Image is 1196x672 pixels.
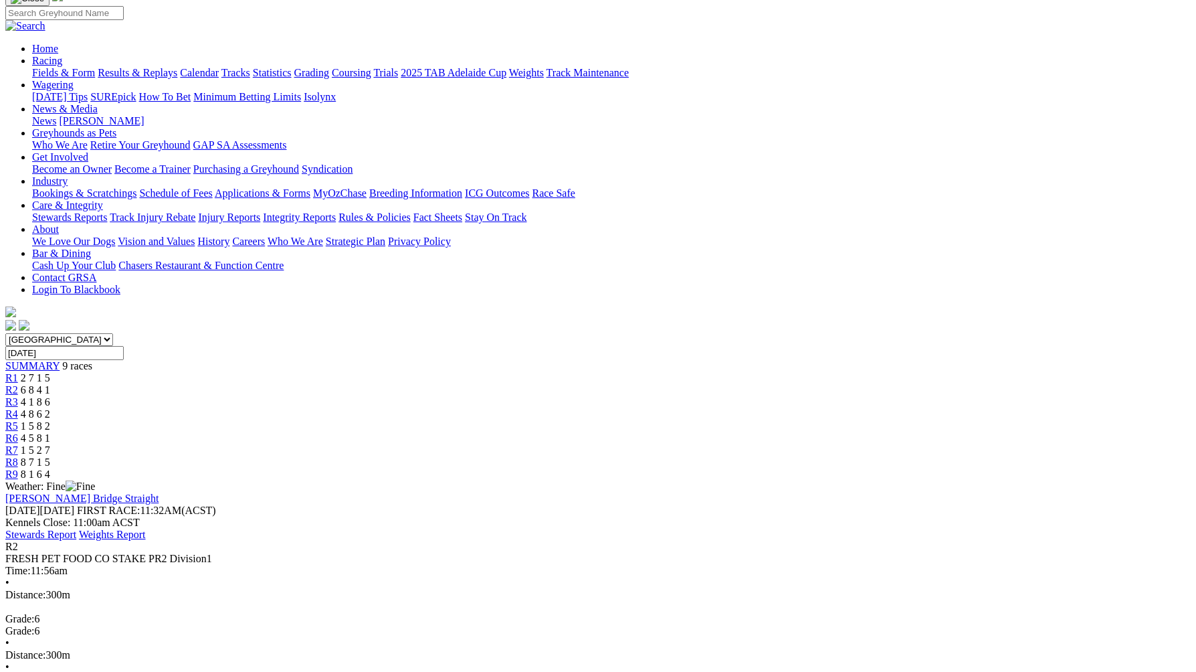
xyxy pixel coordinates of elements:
span: [DATE] [5,505,74,516]
div: Industry [32,187,1191,199]
a: Get Involved [32,151,88,163]
a: Bar & Dining [32,248,91,259]
a: 2025 TAB Adelaide Cup [401,67,506,78]
a: Fields & Form [32,67,95,78]
a: Injury Reports [198,212,260,223]
a: Trials [373,67,398,78]
a: Strategic Plan [326,236,385,247]
a: R8 [5,456,18,468]
img: Fine [66,481,95,493]
a: Cash Up Your Club [32,260,116,271]
a: Stewards Report [5,529,76,540]
a: Greyhounds as Pets [32,127,116,139]
a: Contact GRSA [32,272,96,283]
span: Distance: [5,589,45,600]
img: Search [5,20,45,32]
div: About [32,236,1191,248]
a: MyOzChase [313,187,367,199]
a: News [32,115,56,127]
a: Statistics [253,67,292,78]
a: Login To Blackbook [32,284,120,295]
a: Fact Sheets [413,212,462,223]
a: Privacy Policy [388,236,451,247]
a: R4 [5,408,18,420]
span: Weather: Fine [5,481,95,492]
div: 6 [5,613,1191,625]
a: Integrity Reports [263,212,336,223]
a: Applications & Forms [215,187,310,199]
a: [PERSON_NAME] [59,115,144,127]
span: 2 7 1 5 [21,372,50,384]
div: 6 [5,625,1191,637]
a: Careers [232,236,265,247]
a: How To Bet [139,91,191,102]
span: 4 8 6 2 [21,408,50,420]
a: SUMMARY [5,360,60,371]
a: Calendar [180,67,219,78]
span: R5 [5,420,18,432]
a: Schedule of Fees [139,187,212,199]
a: Care & Integrity [32,199,103,211]
span: 11:32AM(ACST) [77,505,216,516]
span: 8 1 6 4 [21,469,50,480]
a: We Love Our Dogs [32,236,115,247]
a: Chasers Restaurant & Function Centre [118,260,284,271]
span: Time: [5,565,31,576]
a: Who We Are [268,236,323,247]
a: Breeding Information [369,187,462,199]
a: Track Maintenance [546,67,629,78]
a: R3 [5,396,18,408]
span: • [5,577,9,588]
a: About [32,224,59,235]
a: R1 [5,372,18,384]
div: Kennels Close: 11:00am ACST [5,517,1191,529]
span: • [5,637,9,649]
a: SUREpick [90,91,136,102]
input: Search [5,6,124,20]
a: Retire Your Greyhound [90,139,191,151]
a: Weights Report [79,529,146,540]
a: History [197,236,229,247]
a: Bookings & Scratchings [32,187,136,199]
a: Minimum Betting Limits [193,91,301,102]
span: 8 7 1 5 [21,456,50,468]
a: Become an Owner [32,163,112,175]
div: 11:56am [5,565,1191,577]
a: Coursing [332,67,371,78]
a: News & Media [32,103,98,114]
a: Vision and Values [118,236,195,247]
a: Racing [32,55,62,66]
span: 4 1 8 6 [21,396,50,408]
a: Stewards Reports [32,212,107,223]
span: FIRST RACE: [77,505,140,516]
a: R2 [5,384,18,396]
a: R6 [5,432,18,444]
a: R7 [5,444,18,456]
a: Who We Are [32,139,88,151]
span: R2 [5,541,18,552]
a: Rules & Policies [338,212,411,223]
input: Select date [5,346,124,360]
span: 4 5 8 1 [21,432,50,444]
div: FRESH PET FOOD CO STAKE PR2 Division1 [5,553,1191,565]
div: Racing [32,67,1191,79]
span: 6 8 4 1 [21,384,50,396]
span: 1 5 8 2 [21,420,50,432]
a: Home [32,43,58,54]
span: Grade: [5,625,35,637]
div: Wagering [32,91,1191,103]
span: 1 5 2 7 [21,444,50,456]
a: [DATE] Tips [32,91,88,102]
a: R9 [5,469,18,480]
a: Race Safe [532,187,575,199]
a: Isolynx [304,91,336,102]
div: Get Involved [32,163,1191,175]
img: facebook.svg [5,320,16,331]
span: Grade: [5,613,35,624]
img: logo-grsa-white.png [5,307,16,317]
